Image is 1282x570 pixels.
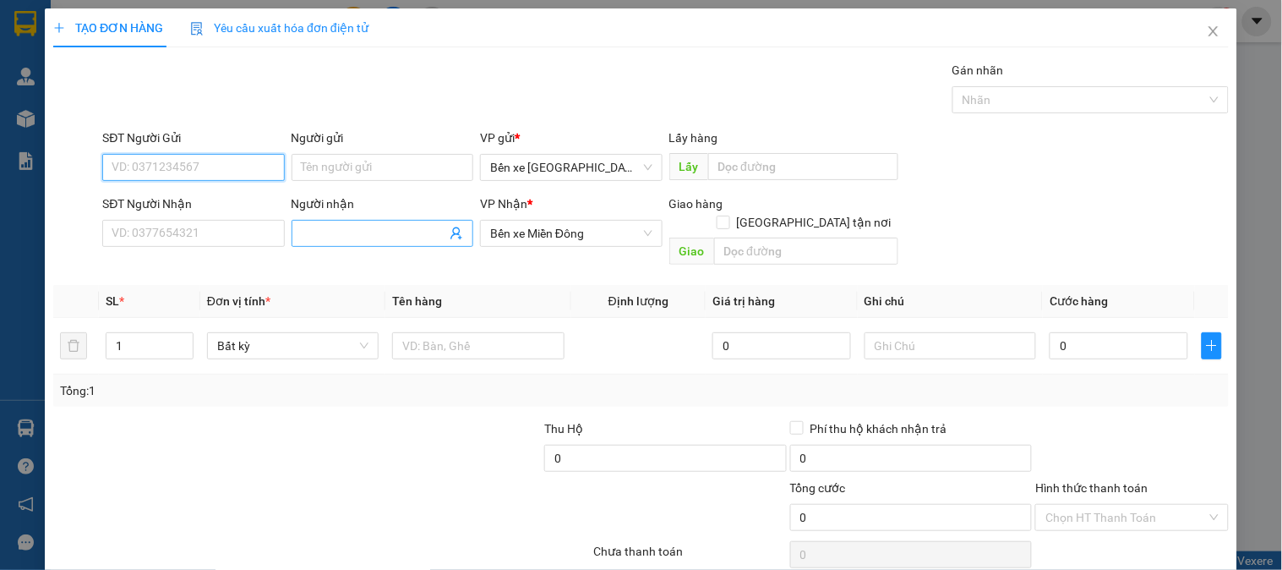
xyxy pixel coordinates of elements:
span: Bến xe Quảng Ngãi [490,155,652,180]
span: VP Nhận [480,197,527,211]
span: Giá trị hàng [712,294,775,308]
span: plus [53,22,65,34]
span: Đơn vị tính [207,294,270,308]
span: Lấy [669,153,708,180]
button: Close [1190,8,1237,56]
span: SL [106,294,119,308]
div: Người gửi [292,129,473,147]
span: Yêu cầu xuất hóa đơn điện tử [190,21,368,35]
input: Dọc đường [708,153,898,180]
input: VD: Bàn, Ghế [392,332,564,359]
input: 0 [712,332,851,359]
span: Cước hàng [1050,294,1108,308]
span: Tên hàng [392,294,442,308]
button: plus [1202,332,1222,359]
div: VP gửi [480,129,662,147]
label: Gán nhãn [952,63,1004,77]
span: TẠO ĐƠN HÀNG [53,21,163,35]
div: SĐT Người Gửi [102,129,284,147]
div: Tổng: 1 [60,381,496,400]
span: plus [1203,339,1221,353]
span: user-add [450,227,463,240]
img: icon [190,22,204,36]
span: Lấy hàng [669,131,718,145]
div: SĐT Người Nhận [102,195,284,213]
span: Bến xe Miền Đông [490,221,652,246]
span: Giao hàng [669,197,723,211]
button: delete [60,332,87,359]
span: Định lượng [608,294,668,308]
span: Bất kỳ [217,333,368,359]
span: close [1207,25,1220,38]
input: Dọc đường [714,238,898,265]
span: Phí thu hộ khách nhận trả [804,419,954,438]
span: Thu Hộ [544,422,583,436]
span: Tổng cước [790,481,846,495]
span: [GEOGRAPHIC_DATA] tận nơi [730,213,898,232]
th: Ghi chú [858,285,1043,318]
label: Hình thức thanh toán [1035,481,1148,495]
input: Ghi Chú [865,332,1036,359]
span: Giao [669,238,714,265]
div: Người nhận [292,195,473,213]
